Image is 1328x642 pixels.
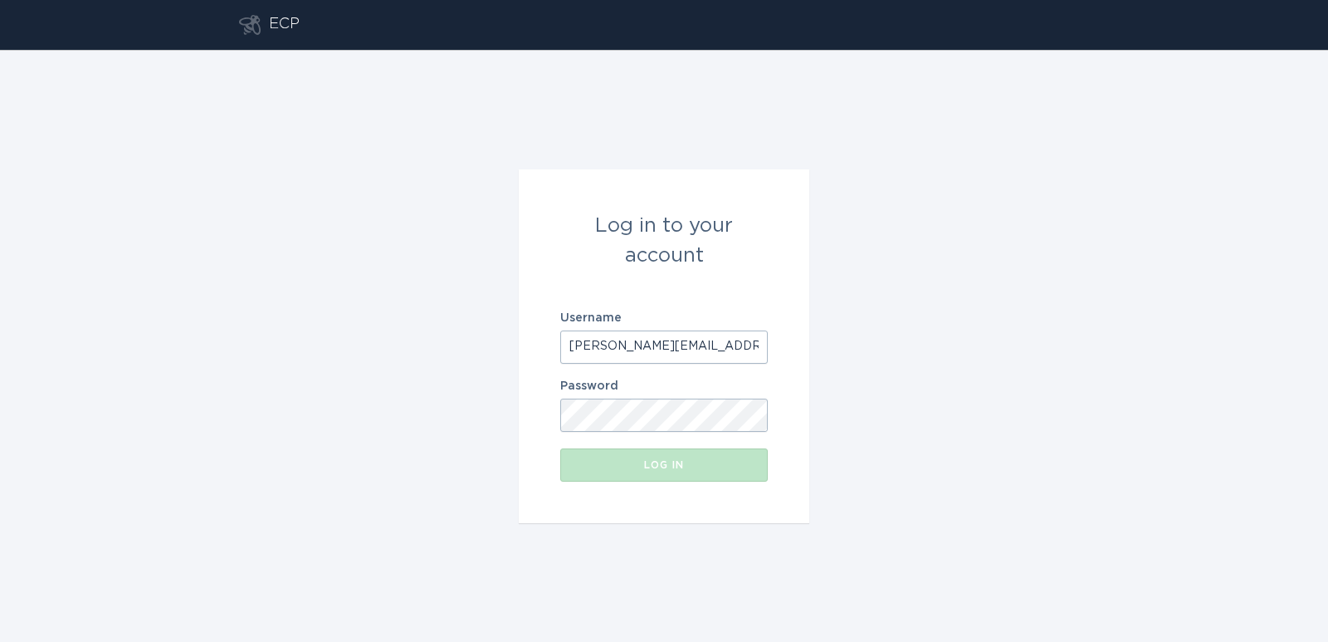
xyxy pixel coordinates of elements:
div: Log in [569,460,759,470]
button: Go to dashboard [239,15,261,35]
label: Username [560,312,768,324]
div: Log in to your account [560,211,768,271]
div: ECP [269,15,300,35]
button: Log in [560,448,768,482]
label: Password [560,380,768,392]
